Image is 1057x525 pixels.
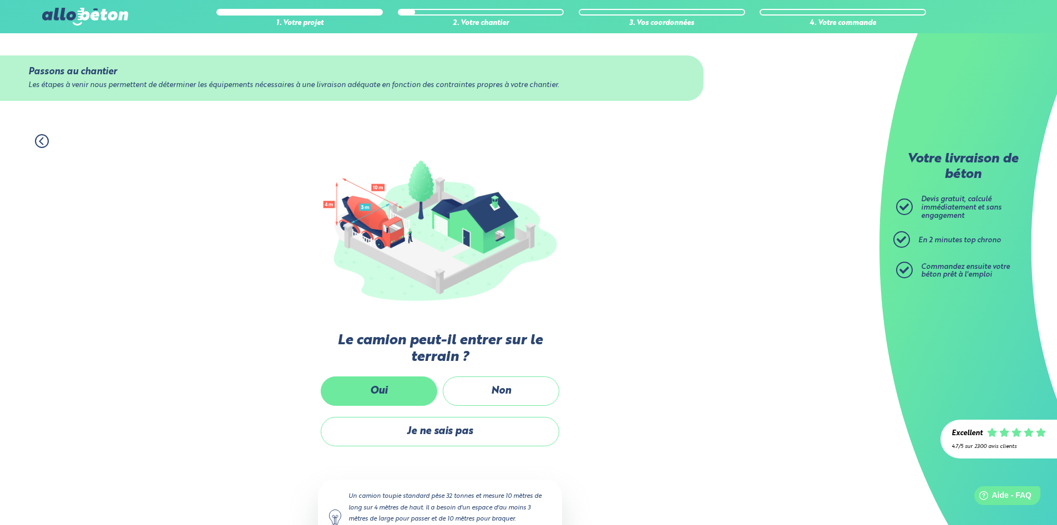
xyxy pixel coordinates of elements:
label: Oui [321,376,437,406]
label: Non [443,376,559,406]
div: Passons au chantier [28,67,676,77]
img: allobéton [42,8,128,26]
span: En 2 minutes top chrono [918,237,1001,244]
iframe: Help widget launcher [958,482,1045,513]
span: Devis gratuit, calculé immédiatement et sans engagement [921,196,1002,219]
div: 4. Votre commande [760,19,926,28]
span: Commandez ensuite votre béton prêt à l'emploi [921,263,1010,279]
label: Je ne sais pas [321,417,559,446]
div: 4.7/5 sur 2300 avis clients [952,444,1046,450]
label: Le camion peut-il entrer sur le terrain ? [318,333,562,365]
p: Votre livraison de béton [899,152,1026,182]
div: Les étapes à venir nous permettent de déterminer les équipements nécessaires à une livraison adéq... [28,81,676,90]
div: 3. Vos coordonnées [579,19,745,28]
div: 1. Votre projet [216,19,383,28]
div: 2. Votre chantier [398,19,564,28]
div: Excellent [952,430,983,438]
